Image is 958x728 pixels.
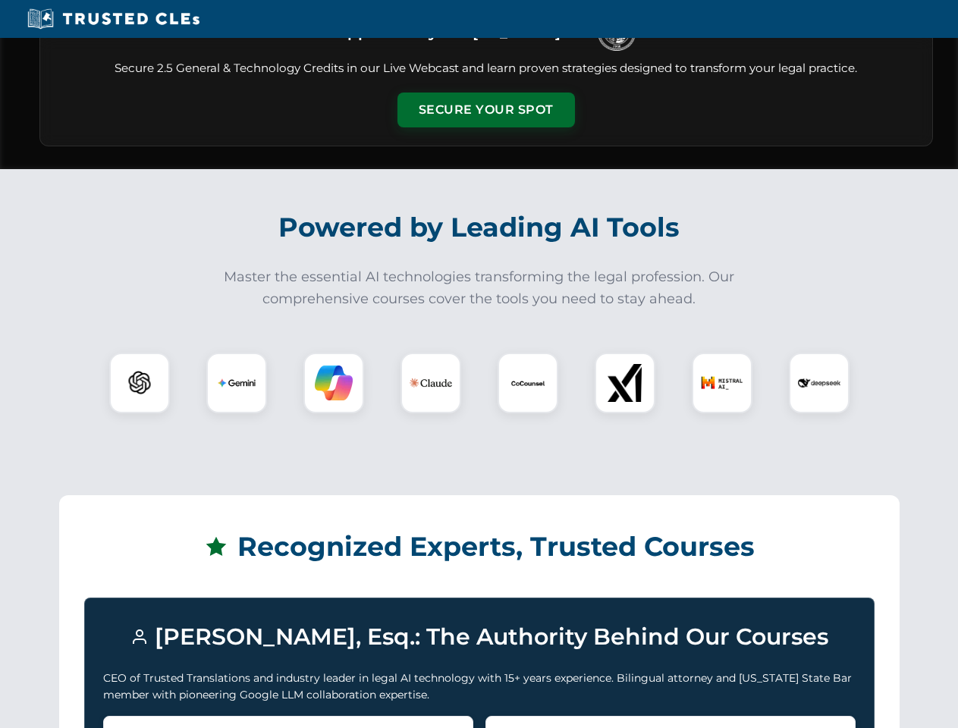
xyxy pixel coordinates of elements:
[303,353,364,413] div: Copilot
[23,8,204,30] img: Trusted CLEs
[84,520,875,573] h2: Recognized Experts, Trusted Courses
[58,60,914,77] p: Secure 2.5 General & Technology Credits in our Live Webcast and learn proven strategies designed ...
[103,670,856,704] p: CEO of Trusted Translations and industry leader in legal AI technology with 15+ years experience....
[315,364,353,402] img: Copilot Logo
[214,266,745,310] p: Master the essential AI technologies transforming the legal profession. Our comprehensive courses...
[509,364,547,402] img: CoCounsel Logo
[400,353,461,413] div: Claude
[606,364,644,402] img: xAI Logo
[692,353,752,413] div: Mistral AI
[118,361,162,405] img: ChatGPT Logo
[206,353,267,413] div: Gemini
[498,353,558,413] div: CoCounsel
[59,201,900,254] h2: Powered by Leading AI Tools
[701,362,743,404] img: Mistral AI Logo
[103,617,856,657] h3: [PERSON_NAME], Esq.: The Authority Behind Our Courses
[789,353,850,413] div: DeepSeek
[410,362,452,404] img: Claude Logo
[798,362,840,404] img: DeepSeek Logo
[595,353,655,413] div: xAI
[397,93,575,127] button: Secure Your Spot
[218,364,256,402] img: Gemini Logo
[109,353,170,413] div: ChatGPT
